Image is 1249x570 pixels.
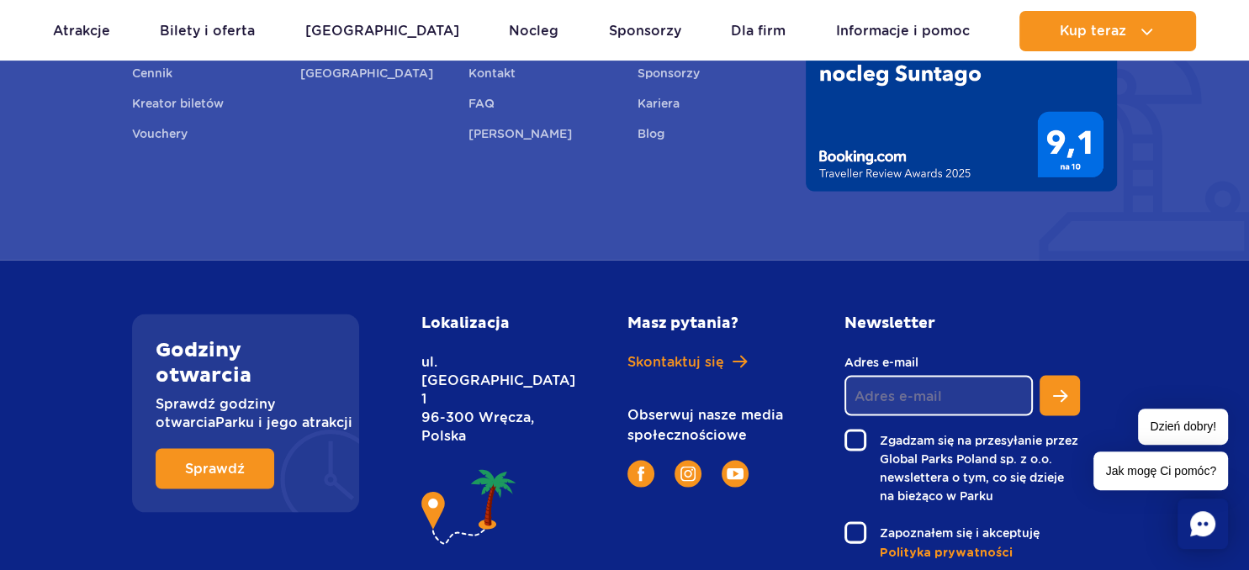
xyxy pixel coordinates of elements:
a: Vouchery [132,124,188,147]
a: Nocleg [509,11,558,51]
span: Polityka prywatności [880,544,1013,561]
a: Informacje i pomoc [836,11,970,51]
a: Skontaktuj się [627,352,791,371]
input: Adres e-mail [844,375,1033,415]
a: Dla firm [731,11,786,51]
button: Zapisz się do newslettera [1040,375,1080,415]
span: Kup teraz [1060,24,1126,39]
div: Chat [1178,499,1228,549]
a: Cennik [132,63,172,87]
label: Adres e-mail [844,352,1033,371]
a: Sprawdź [156,448,274,488]
img: Facebook [638,466,644,481]
a: Kreator biletów [132,93,224,117]
a: Bilety i oferta [160,11,255,51]
a: Atrakcje [53,11,110,51]
a: Sponsorzy [638,63,700,87]
a: Kariera [638,93,680,117]
img: YouTube [727,467,744,479]
a: [GEOGRAPHIC_DATA] [305,11,459,51]
a: Blog [638,124,664,147]
img: Instagram [680,466,696,481]
a: [GEOGRAPHIC_DATA] [300,63,433,87]
p: Obserwuj nasze media społecznościowe [627,404,791,445]
a: [PERSON_NAME] [468,124,572,147]
a: Sponsorzy [609,11,681,51]
a: Polityka prywatności [880,543,1080,561]
button: Kup teraz [1019,11,1196,51]
p: ul. [GEOGRAPHIC_DATA] 1 96-300 Wręcza, Polska [421,352,552,445]
label: Zgadzam się na przesyłanie przez Global Parks Poland sp. z o.o. newslettera o tym, co się dzieje ... [844,429,1080,504]
img: Traveller Review Awards 2025' od Booking.com dla Suntago Village - wynik 9.1/10 [806,24,1117,191]
span: Sprawdź [185,462,245,475]
a: FAQ [468,93,495,117]
span: Jak mogę Ci pomóc? [1093,451,1228,490]
h2: Lokalizacja [421,314,552,332]
h2: Godziny otwarcia [156,337,336,388]
span: Dzień dobry! [1138,409,1228,445]
p: Sprawdź godziny otwarcia Parku i jego atrakcji [156,394,336,431]
span: Skontaktuj się [627,352,724,371]
a: Kontakt [468,63,516,87]
label: Zapoznałem się i akceptuję [844,521,1080,543]
h2: Masz pytania? [627,314,791,332]
h2: Newsletter [844,314,1080,332]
